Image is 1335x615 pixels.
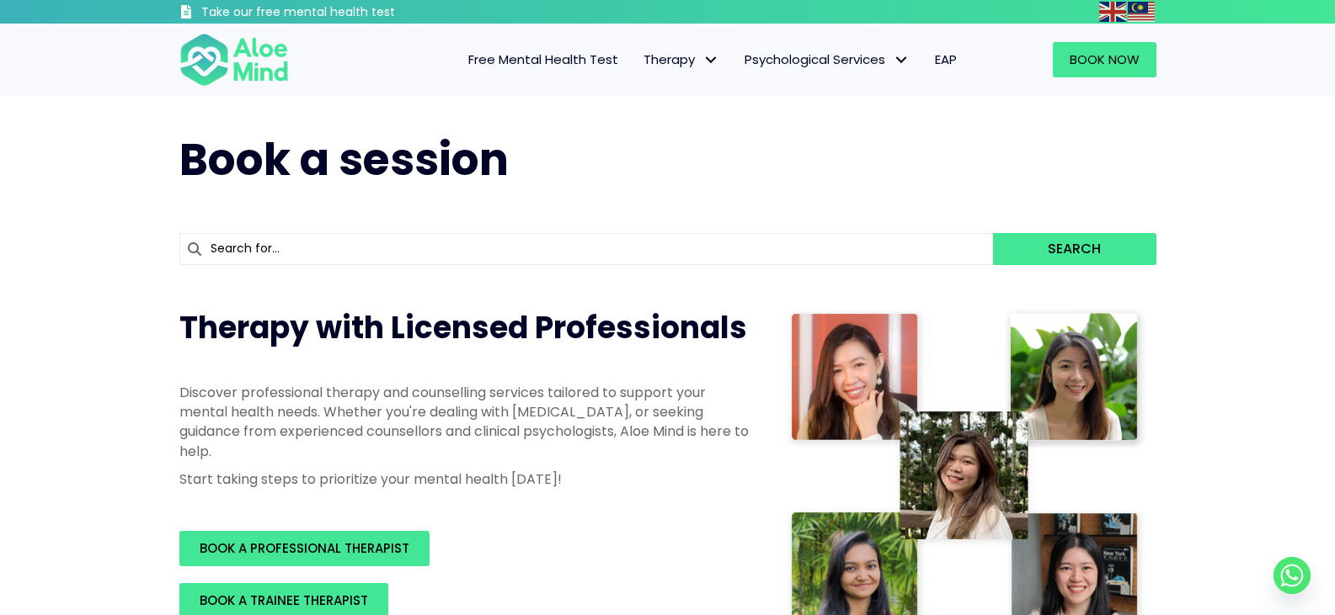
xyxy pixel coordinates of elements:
[1099,2,1128,21] a: English
[732,42,922,77] a: Psychological ServicesPsychological Services: submenu
[631,42,732,77] a: TherapyTherapy: submenu
[745,50,910,68] span: Psychological Services
[922,42,969,77] a: EAP
[456,42,631,77] a: Free Mental Health Test
[179,469,752,489] p: Start taking steps to prioritize your mental health [DATE]!
[993,233,1156,265] button: Search
[468,50,618,68] span: Free Mental Health Test
[1128,2,1156,21] a: Malay
[1099,2,1126,22] img: en
[1070,50,1140,68] span: Book Now
[179,32,289,87] img: Aloe mind Logo
[699,48,724,72] span: Therapy: submenu
[179,531,430,566] a: BOOK A PROFESSIONAL THERAPIST
[200,591,368,609] span: BOOK A TRAINEE THERAPIST
[311,42,969,77] nav: Menu
[935,50,957,68] span: EAP
[1128,2,1155,22] img: ms
[179,4,485,24] a: Take our free mental health test
[179,129,509,190] span: Book a session
[179,306,747,349] span: Therapy with Licensed Professionals
[1274,557,1311,594] a: Whatsapp
[1053,42,1156,77] a: Book Now
[201,4,485,21] h3: Take our free mental health test
[179,383,752,461] p: Discover professional therapy and counselling services tailored to support your mental health nee...
[889,48,914,72] span: Psychological Services: submenu
[643,50,719,68] span: Therapy
[179,233,994,265] input: Search for...
[200,539,409,557] span: BOOK A PROFESSIONAL THERAPIST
